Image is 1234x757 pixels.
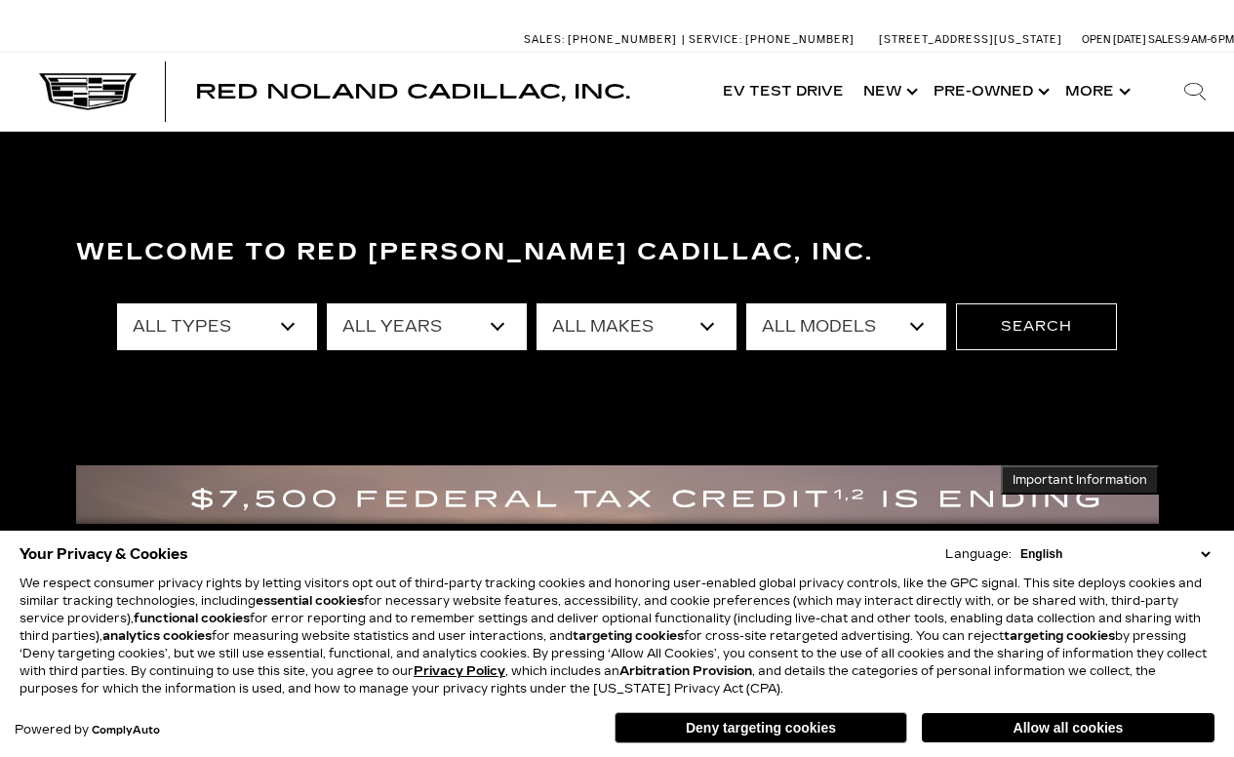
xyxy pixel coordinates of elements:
[945,548,1012,560] div: Language:
[1004,629,1115,643] strong: targeting cookies
[615,712,907,743] button: Deny targeting cookies
[1055,53,1136,131] button: More
[327,303,527,350] select: Filter by year
[1082,33,1146,46] span: Open [DATE]
[195,82,630,101] a: Red Noland Cadillac, Inc.
[713,53,854,131] a: EV Test Drive
[682,34,859,45] a: Service: [PHONE_NUMBER]
[256,594,364,608] strong: essential cookies
[568,33,677,46] span: [PHONE_NUMBER]
[619,664,752,678] strong: Arbitration Provision
[1148,33,1183,46] span: Sales:
[746,303,946,350] select: Filter by model
[102,629,212,643] strong: analytics cookies
[745,33,855,46] span: [PHONE_NUMBER]
[76,233,1159,272] h3: Welcome to Red [PERSON_NAME] Cadillac, Inc.
[689,33,742,46] span: Service:
[414,664,505,678] a: Privacy Policy
[20,575,1214,697] p: We respect consumer privacy rights by letting visitors opt out of third-party tracking cookies an...
[39,73,137,110] img: Cadillac Dark Logo with Cadillac White Text
[15,724,160,737] div: Powered by
[854,53,924,131] a: New
[537,303,736,350] select: Filter by make
[524,33,565,46] span: Sales:
[924,53,1055,131] a: Pre-Owned
[92,725,160,737] a: ComplyAuto
[195,80,630,103] span: Red Noland Cadillac, Inc.
[922,713,1214,742] button: Allow all cookies
[524,34,682,45] a: Sales: [PHONE_NUMBER]
[956,303,1117,350] button: Search
[134,612,250,625] strong: functional cookies
[117,303,317,350] select: Filter by type
[1183,33,1234,46] span: 9 AM-6 PM
[20,540,188,568] span: Your Privacy & Cookies
[1001,465,1159,495] button: Important Information
[879,33,1062,46] a: [STREET_ADDRESS][US_STATE]
[1015,545,1214,563] select: Language Select
[573,629,684,643] strong: targeting cookies
[1013,472,1147,488] span: Important Information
